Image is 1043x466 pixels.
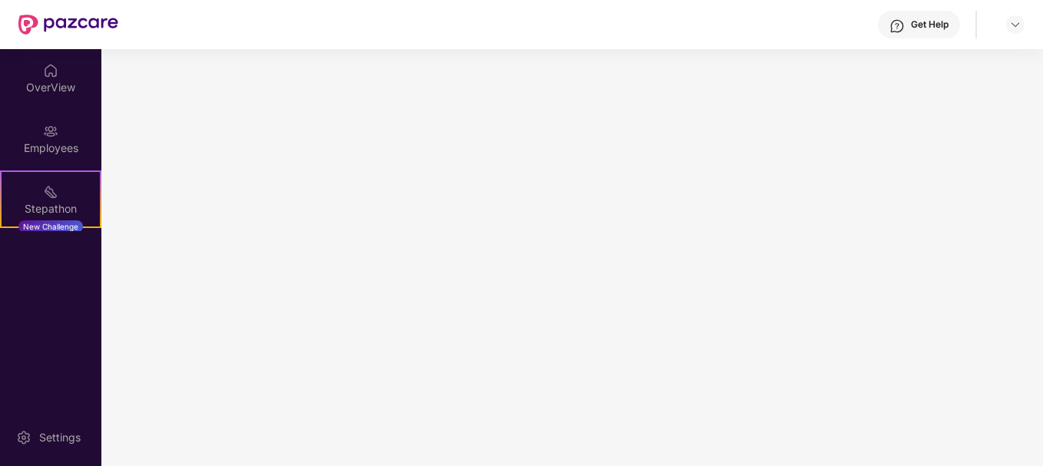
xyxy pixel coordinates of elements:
[16,430,31,445] img: svg+xml;base64,PHN2ZyBpZD0iU2V0dGluZy0yMHgyMCIgeG1sbnM9Imh0dHA6Ly93d3cudzMub3JnLzIwMDAvc3ZnIiB3aW...
[911,18,949,31] div: Get Help
[35,430,85,445] div: Settings
[18,220,83,233] div: New Challenge
[1009,18,1021,31] img: svg+xml;base64,PHN2ZyBpZD0iRHJvcGRvd24tMzJ4MzIiIHhtbG5zPSJodHRwOi8vd3d3LnczLm9yZy8yMDAwL3N2ZyIgd2...
[43,184,58,200] img: svg+xml;base64,PHN2ZyB4bWxucz0iaHR0cDovL3d3dy53My5vcmcvMjAwMC9zdmciIHdpZHRoPSIyMSIgaGVpZ2h0PSIyMC...
[43,63,58,78] img: svg+xml;base64,PHN2ZyBpZD0iSG9tZSIgeG1sbnM9Imh0dHA6Ly93d3cudzMub3JnLzIwMDAvc3ZnIiB3aWR0aD0iMjAiIG...
[889,18,905,34] img: svg+xml;base64,PHN2ZyBpZD0iSGVscC0zMngzMiIgeG1sbnM9Imh0dHA6Ly93d3cudzMub3JnLzIwMDAvc3ZnIiB3aWR0aD...
[2,201,100,216] div: Stepathon
[43,124,58,139] img: svg+xml;base64,PHN2ZyBpZD0iRW1wbG95ZWVzIiB4bWxucz0iaHR0cDovL3d3dy53My5vcmcvMjAwMC9zdmciIHdpZHRoPS...
[18,15,118,35] img: New Pazcare Logo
